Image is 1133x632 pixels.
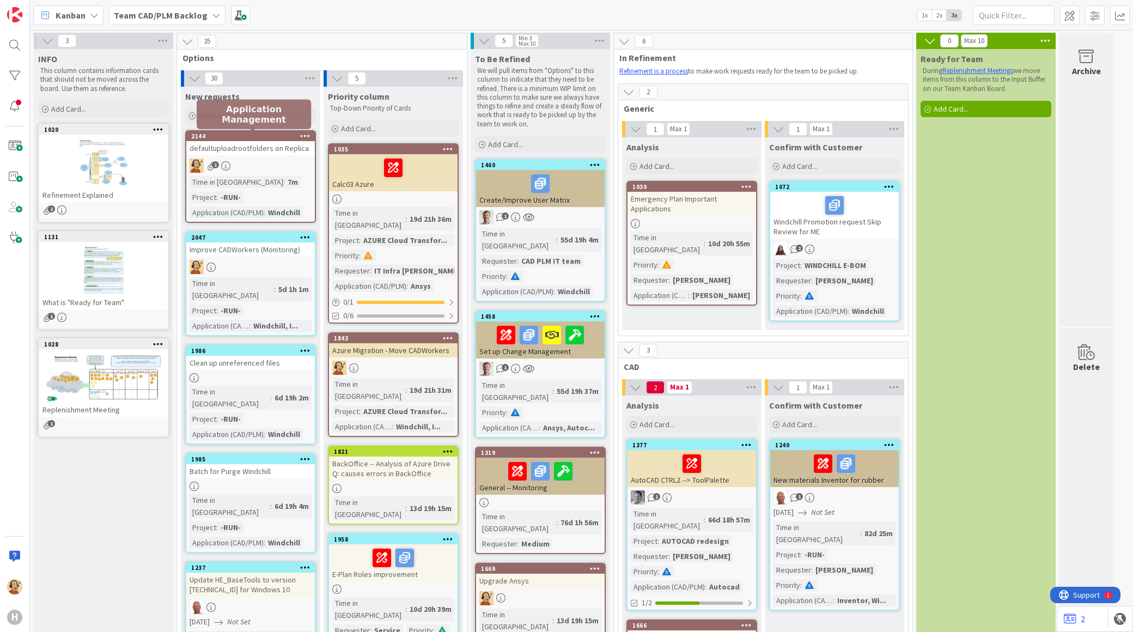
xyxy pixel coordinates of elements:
div: RH [186,159,315,173]
div: Application (CAD/PLM) [631,289,688,301]
p: We will pull items from "Options" to this column to indicate that they need to be refined. There ... [477,66,604,129]
div: Min 3 [519,35,532,41]
div: 1240 [775,441,899,449]
div: 1458 [476,312,605,321]
span: : [216,413,218,425]
div: BO [476,362,605,376]
span: : [553,285,555,297]
span: Confirm with Customer [769,142,862,153]
div: 2047 [186,233,315,242]
div: -RUN- [802,549,827,561]
div: Time in [GEOGRAPHIC_DATA] [479,511,556,534]
span: 2 [639,86,657,99]
div: -RUN- [218,305,243,317]
span: 35 [198,35,216,48]
img: Visit kanbanzone.com [7,7,22,22]
div: Refinement Explained [39,188,168,202]
img: RK [190,600,204,614]
span: Add Card... [934,104,968,114]
div: Time in [GEOGRAPHIC_DATA] [190,386,270,410]
span: : [270,500,272,512]
div: [PERSON_NAME] [813,275,876,287]
div: 1020 [39,125,168,135]
div: 5d 1h 1m [276,283,312,295]
div: Ansys, Autoc... [540,422,598,434]
div: 6d 19h 4m [272,500,312,512]
div: 1821BackOffice -- Analysis of Azure Drive Q: causes errors in BackOffice [329,447,458,481]
div: Azure Migration - Move CADWorkers [329,343,458,357]
div: AutoCAD CTRL2 --> ToolPalette [628,450,756,487]
div: Priority [631,259,657,271]
i: Not Set [811,507,834,517]
div: 1666 [628,621,756,630]
div: Windchill, I... [251,320,301,332]
span: Analysis [626,400,659,411]
div: E-Plan Roles improvement [329,544,458,581]
div: 1460Create/Improve User Matrix [476,160,605,207]
span: : [370,265,371,277]
div: Time in [GEOGRAPHIC_DATA] [479,228,556,252]
div: CAD PLM IT team [519,255,583,267]
div: 1030 [632,183,756,191]
div: 1072Windchill Promotion request Skip Review for ME [770,182,899,239]
span: 1 [502,212,509,220]
img: KM [773,242,788,256]
div: 1319 [481,449,605,457]
div: 1460 [481,161,605,169]
div: 1237 [191,564,315,572]
div: Time in [GEOGRAPHIC_DATA] [332,207,405,231]
div: 1028 [39,339,168,349]
span: : [800,549,802,561]
div: -RUN- [218,521,243,533]
span: Ready for Team [921,53,983,64]
div: 2144 [186,131,315,141]
div: Project [190,191,216,203]
div: AV [628,490,756,505]
span: : [359,234,361,246]
span: 2 [796,245,803,252]
div: 7m [285,176,301,188]
div: 1 [57,4,59,13]
div: Windchill, I... [393,421,443,433]
span: 1 [789,123,807,136]
div: Calc03 Azure [329,154,458,191]
span: 5 [495,34,513,47]
div: 1319 [476,448,605,458]
span: : [657,535,659,547]
div: Set up Change Management [476,321,605,358]
div: Max 1 [813,385,830,390]
div: Improve CADWorkers (Monitoring) [186,242,315,257]
div: RH [476,591,605,605]
img: RH [190,260,204,274]
span: : [556,234,558,246]
span: 1 [789,381,807,394]
span: 1 [48,420,55,427]
span: 5 [348,72,366,85]
div: Time in [GEOGRAPHIC_DATA] [332,496,405,520]
div: Requester [631,274,668,286]
div: Application (CAD/PLM) [190,206,264,218]
img: BO [479,210,494,224]
div: Application (CAD/PLM) [479,285,553,297]
img: AV [631,490,645,505]
div: Archive [1072,64,1101,77]
span: : [704,238,705,250]
div: RK [186,600,315,614]
div: BO [476,210,605,224]
img: RK [773,490,788,505]
div: Requester [631,550,668,562]
div: 1030Emergency Plan Important Applications [628,182,756,216]
div: 1377AutoCAD CTRL2 --> ToolPalette [628,440,756,487]
div: Time in [GEOGRAPHIC_DATA] [631,508,704,532]
span: Generic [624,103,894,114]
div: 10d 20h 55m [705,238,753,250]
div: 1035 [334,145,458,153]
span: 3 [58,34,76,47]
span: : [506,270,508,282]
div: AZURE Cloud Transfor... [361,405,450,417]
div: 1958E-Plan Roles improvement [329,534,458,581]
div: Project [773,549,800,561]
div: Project [332,234,359,246]
div: 1020 [44,126,168,133]
span: : [800,259,802,271]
